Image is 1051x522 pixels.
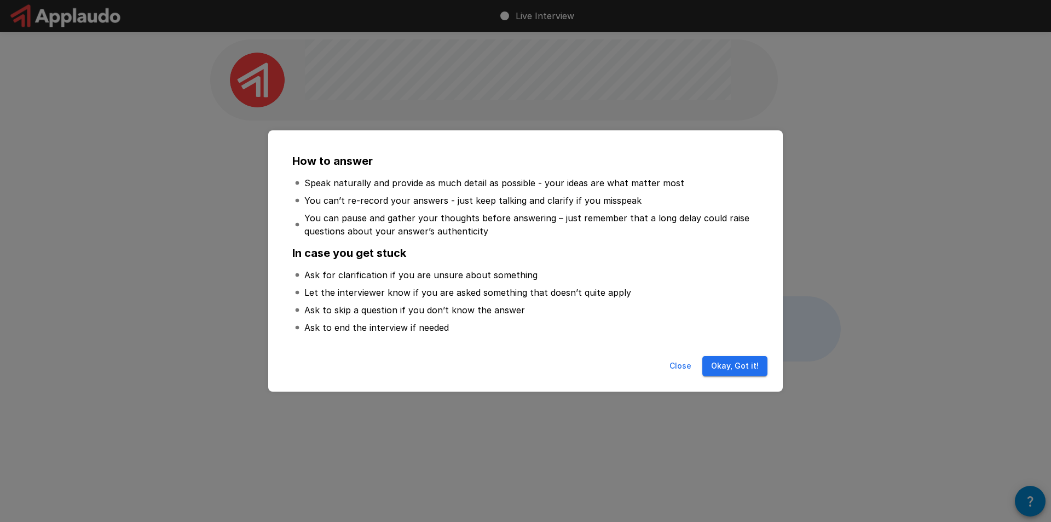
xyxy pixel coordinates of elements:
[304,211,757,238] p: You can pause and gather your thoughts before answering – just remember that a long delay could r...
[304,176,684,190] p: Speak naturally and provide as much detail as possible - your ideas are what matter most
[304,194,642,207] p: You can’t re-record your answers - just keep talking and clarify if you misspeak
[702,356,767,376] button: Okay, Got it!
[292,246,406,260] b: In case you get stuck
[663,356,698,376] button: Close
[304,286,631,299] p: Let the interviewer know if you are asked something that doesn’t quite apply
[292,154,373,168] b: How to answer
[304,303,525,317] p: Ask to skip a question if you don’t know the answer
[304,321,449,334] p: Ask to end the interview if needed
[304,268,538,282] p: Ask for clarification if you are unsure about something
